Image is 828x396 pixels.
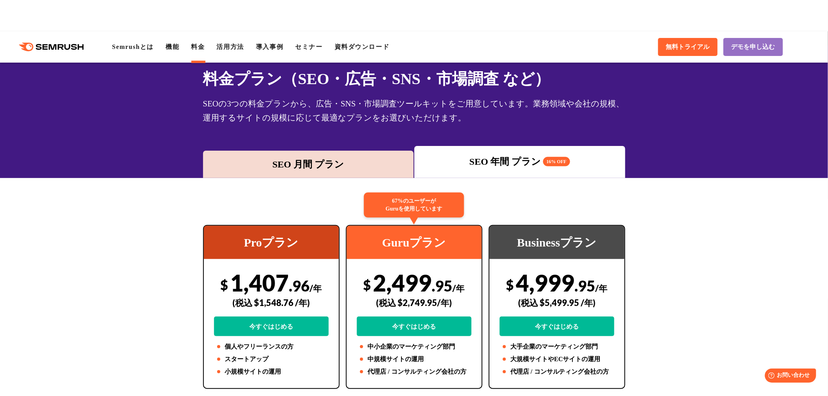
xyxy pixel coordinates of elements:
span: .96 [289,277,310,295]
a: 活用方法 [217,43,244,50]
iframe: Help widget launcher [758,365,819,387]
span: /年 [310,283,322,293]
li: 大規模サイトやECサイトの運用 [500,355,614,364]
div: 1,407 [214,269,329,336]
li: スタートアップ [214,355,329,364]
span: デモを申し込む [731,43,775,51]
a: 今すぐはじめる [214,317,329,336]
div: (税込 $5,499.95 /年) [500,289,614,317]
a: Semrushとは [112,43,154,50]
a: 機能 [166,43,179,50]
li: 中規模サイトの運用 [357,355,472,364]
span: 16% OFF [543,157,570,166]
li: 小規模サイトの運用 [214,367,329,376]
div: SEO 年間 プラン [418,155,621,169]
a: セミナー [295,43,322,50]
div: 4,999 [500,269,614,336]
div: (税込 $1,548.76 /年) [214,289,329,317]
span: $ [221,277,229,293]
li: 中小企業のマーケティング部門 [357,342,472,351]
a: 無料トライアル [658,38,718,56]
span: .95 [575,277,596,295]
div: SEO 月間 プラン [207,157,410,171]
div: Guruプラン [347,226,482,259]
div: 2,499 [357,269,472,336]
li: 個人やフリーランスの方 [214,342,329,351]
span: $ [506,277,514,293]
div: Businessプラン [490,226,625,259]
div: 67%のユーザーが Guruを使用しています [364,193,464,218]
a: 資料ダウンロード [335,43,390,50]
h1: 料金プラン（SEO・広告・SNS・市場調査 など） [203,67,625,90]
span: $ [364,277,371,293]
a: 料金 [191,43,205,50]
span: /年 [453,283,465,293]
a: 導入事例 [256,43,283,50]
div: (税込 $2,749.95/年) [357,289,472,317]
span: /年 [596,283,608,293]
a: デモを申し込む [724,38,783,56]
li: 代理店 / コンサルティング会社の方 [500,367,614,376]
li: 代理店 / コンサルティング会社の方 [357,367,472,376]
span: 無料トライアル [666,43,710,51]
a: 今すぐはじめる [357,317,472,336]
a: 今すぐはじめる [500,317,614,336]
div: SEOの3つの料金プランから、広告・SNS・市場調査ツールキットをご用意しています。業務領域や会社の規模、運用するサイトの規模に応じて最適なプランをお選びいただけます。 [203,97,625,125]
div: Proプラン [204,226,339,259]
span: .95 [432,277,453,295]
li: 大手企業のマーケティング部門 [500,342,614,351]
